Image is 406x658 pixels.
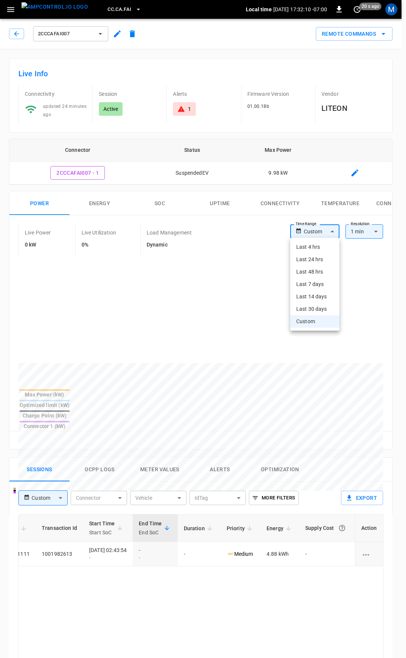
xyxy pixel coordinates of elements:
li: Custom [290,315,339,328]
li: Last 24 hrs [290,253,339,266]
li: Last 7 days [290,278,339,290]
li: Last 48 hrs [290,266,339,278]
li: Last 14 days [290,290,339,303]
li: Last 30 days [290,303,339,315]
li: Last 4 hrs [290,241,339,253]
